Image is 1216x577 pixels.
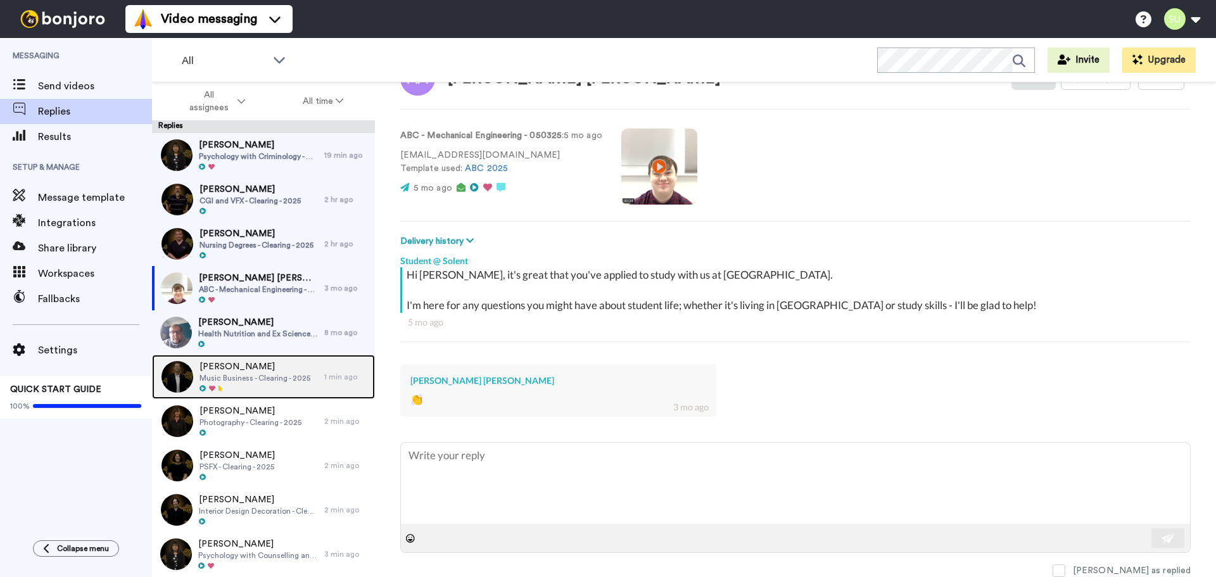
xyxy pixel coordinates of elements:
[10,385,101,394] span: QUICK START GUIDE
[400,131,562,140] strong: ABC - Mechanical Engineering - 050325
[400,129,602,143] p: : 5 mo ago
[152,133,375,177] a: [PERSON_NAME]Psychology with Criminology - Clearing - 202519 min ago
[324,460,369,471] div: 2 min ago
[673,401,709,414] div: 3 mo ago
[324,150,369,160] div: 19 min ago
[15,10,110,28] img: bj-logo-header-white.svg
[161,228,193,260] img: 6665af85-3f7a-463d-befa-2e6a25c3e264-thumb.jpg
[414,184,452,193] span: 5 mo ago
[160,317,192,348] img: ee74702a-0215-4a94-9a23-15799ac70029-thumb.jpg
[160,538,192,570] img: d372e1c5-930b-4e91-af06-2d6405de7908-thumb.jpg
[152,120,375,133] div: Replies
[161,184,193,215] img: b5ef71e0-0418-4cfa-b003-a4e5e4edfcbd-thumb.jpg
[324,416,369,426] div: 2 min ago
[33,540,119,557] button: Collapse menu
[324,194,369,205] div: 2 hr ago
[198,316,318,329] span: [PERSON_NAME]
[324,549,369,559] div: 3 min ago
[38,241,152,256] span: Share library
[152,488,375,532] a: [PERSON_NAME]Interior Design Decoration - Clearing - 20252 min ago
[155,84,274,119] button: All assignees
[199,360,310,373] span: [PERSON_NAME]
[152,222,375,266] a: [PERSON_NAME]Nursing Degrees - Clearing - 20252 hr ago
[199,462,275,472] span: PSFX - Clearing - 2025
[324,283,369,293] div: 3 mo ago
[161,450,193,481] img: 141b85aa-6d89-4209-a1ba-2a6ddd11f674-thumb.jpg
[152,266,375,310] a: [PERSON_NAME] [PERSON_NAME]ABC - Mechanical Engineering - 0503253 mo ago
[38,343,152,358] span: Settings
[324,239,369,249] div: 2 hr ago
[410,392,706,407] div: 👏
[38,104,152,119] span: Replies
[199,240,313,250] span: Nursing Degrees - Clearing - 2025
[152,399,375,443] a: [PERSON_NAME]Photography - Clearing - 20252 min ago
[38,129,152,144] span: Results
[324,505,369,515] div: 2 min ago
[133,9,153,29] img: vm-color.svg
[198,329,318,339] span: Health Nutrition and Ex Science_Rob Williams_[DATE]
[161,361,193,393] img: ecb4e982-563d-4257-aef6-84abdfba5e94-thumb.jpg
[199,449,275,462] span: [PERSON_NAME]
[38,291,152,307] span: Fallbacks
[400,248,1191,267] div: Student @ Solent
[199,151,318,162] span: Psychology with Criminology - Clearing - 2025
[38,190,152,205] span: Message template
[199,493,318,506] span: [PERSON_NAME]
[199,227,313,240] span: [PERSON_NAME]
[465,164,508,173] a: ABC 2025
[199,506,318,516] span: Interior Design Decoration - Clearing - 2025
[199,284,318,295] span: ABC - Mechanical Engineering - 050325
[38,215,152,231] span: Integrations
[161,10,257,28] span: Video messaging
[199,373,310,383] span: Music Business - Clearing - 2025
[161,272,193,304] img: 2cbcdbb6-b1d8-4a78-816b-b71c65652465-thumb.jpg
[410,374,706,387] div: [PERSON_NAME] [PERSON_NAME]
[184,89,235,114] span: All assignees
[400,234,478,248] button: Delivery history
[161,405,193,437] img: 4328262d-8ba5-4fd8-a151-6c7ff70d307a-thumb.jpg
[152,310,375,355] a: [PERSON_NAME]Health Nutrition and Ex Science_Rob Williams_[DATE]8 mo ago
[198,550,318,561] span: Psychology with Counselling and Mental Health - Clearing - 2025
[199,183,301,196] span: [PERSON_NAME]
[198,538,318,550] span: [PERSON_NAME]
[1073,564,1191,577] div: [PERSON_NAME] as replied
[199,272,318,284] span: [PERSON_NAME] [PERSON_NAME]
[1122,48,1196,73] button: Upgrade
[408,316,1183,329] div: 5 mo ago
[199,139,318,151] span: [PERSON_NAME]
[324,327,369,338] div: 8 mo ago
[152,532,375,576] a: [PERSON_NAME]Psychology with Counselling and Mental Health - Clearing - 20253 min ago
[161,139,193,171] img: ce449892-3337-44b4-8a4d-73cd5779ef65-thumb.jpg
[10,401,30,411] span: 100%
[57,543,109,554] span: Collapse menu
[274,90,373,113] button: All time
[1048,48,1110,73] button: Invite
[152,355,375,399] a: [PERSON_NAME]Music Business - Clearing - 20251 min ago
[38,266,152,281] span: Workspaces
[152,443,375,488] a: [PERSON_NAME]PSFX - Clearing - 20252 min ago
[407,267,1187,313] div: Hi [PERSON_NAME], it's great that you've applied to study with us at [GEOGRAPHIC_DATA]. I'm here ...
[1162,533,1175,543] img: send-white.svg
[199,405,301,417] span: [PERSON_NAME]
[324,372,369,382] div: 1 min ago
[38,79,152,94] span: Send videos
[152,177,375,222] a: [PERSON_NAME]CGI and VFX - Clearing - 20252 hr ago
[199,417,301,428] span: Photography - Clearing - 2025
[199,196,301,206] span: CGI and VFX - Clearing - 2025
[182,53,267,68] span: All
[161,494,193,526] img: e94f2a09-1d6c-4b25-a60d-9956705aa434-thumb.jpg
[400,149,602,175] p: [EMAIL_ADDRESS][DOMAIN_NAME] Template used:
